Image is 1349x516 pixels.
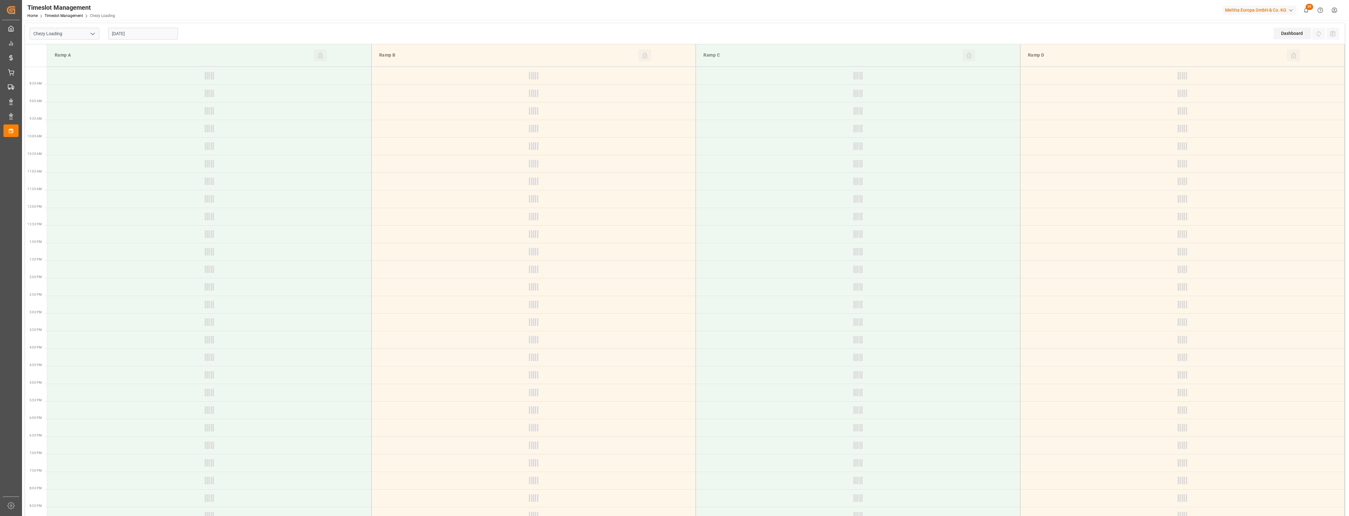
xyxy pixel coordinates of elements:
[27,14,38,18] a: Home
[27,170,42,173] span: 11:00 AM
[30,310,42,314] span: 3:00 PM
[52,49,314,61] div: Ramp A
[27,222,42,226] span: 12:30 PM
[30,398,42,402] span: 5:30 PM
[1274,28,1311,39] div: Dashboard
[30,416,42,420] span: 6:00 PM
[30,28,99,40] input: Type to search/select
[1299,3,1313,17] button: show 29 new notifications
[1306,4,1313,10] span: 29
[1025,49,1287,61] div: Ramp D
[45,14,83,18] a: Timeslot Management
[1223,4,1299,16] button: Melitta Europa GmbH & Co. KG
[377,49,638,61] div: Ramp B
[30,469,42,472] span: 7:30 PM
[27,3,115,12] div: Timeslot Management
[30,99,42,103] span: 9:00 AM
[30,434,42,437] span: 6:30 PM
[30,381,42,384] span: 5:00 PM
[30,82,42,85] span: 8:30 AM
[1313,3,1327,17] button: Help Center
[701,49,963,61] div: Ramp C
[1223,6,1296,15] div: Melitta Europa GmbH & Co. KG
[108,28,178,40] input: DD-MM-YYYY
[27,205,42,208] span: 12:00 PM
[30,328,42,332] span: 3:30 PM
[88,29,97,39] button: open menu
[30,275,42,279] span: 2:00 PM
[30,293,42,296] span: 2:30 PM
[27,134,42,138] span: 10:00 AM
[30,504,42,508] span: 8:30 PM
[30,258,42,261] span: 1:30 PM
[30,346,42,349] span: 4:00 PM
[27,152,42,156] span: 10:30 AM
[30,117,42,120] span: 9:30 AM
[30,240,42,244] span: 1:00 PM
[30,363,42,367] span: 4:30 PM
[30,486,42,490] span: 8:00 PM
[27,187,42,191] span: 11:30 AM
[30,451,42,455] span: 7:00 PM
